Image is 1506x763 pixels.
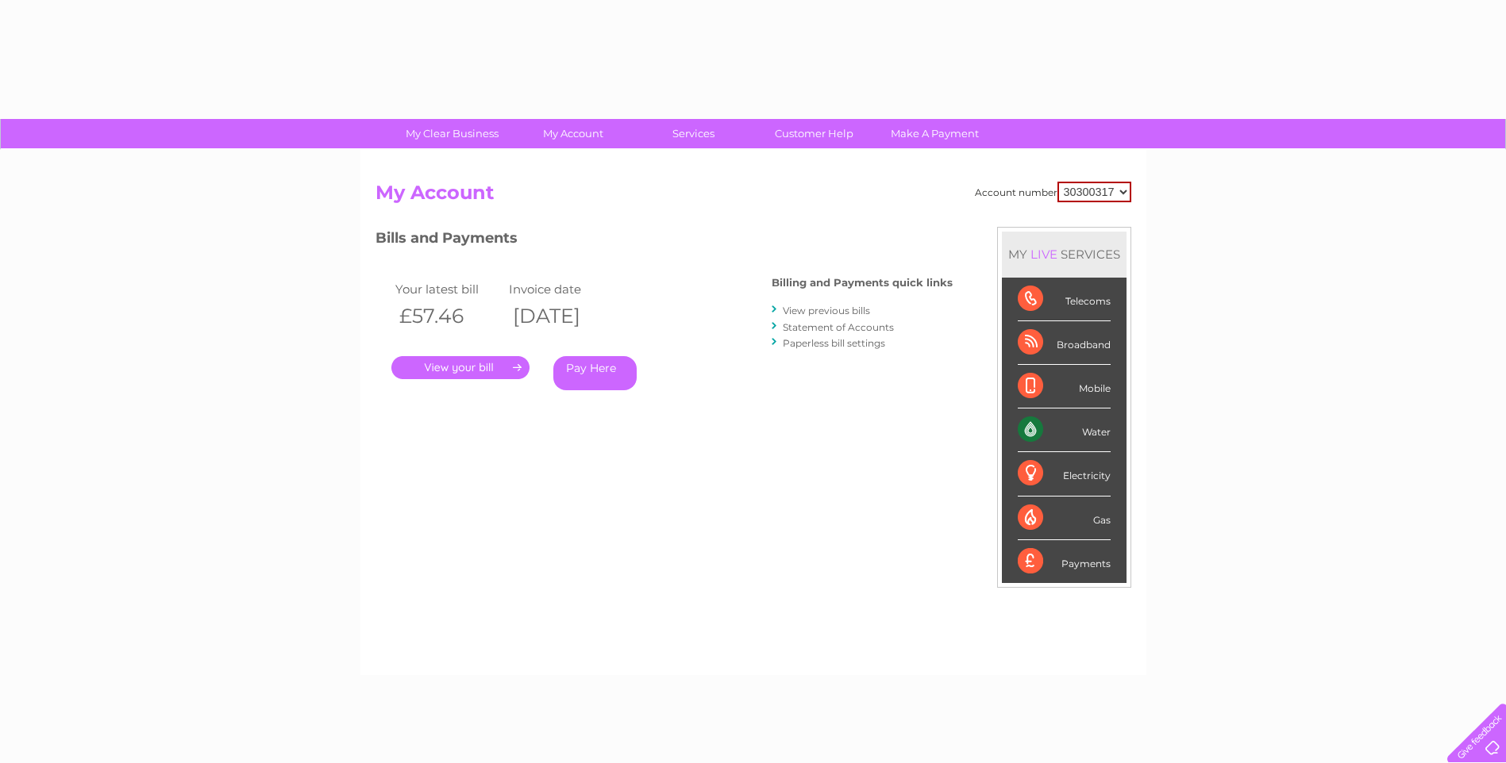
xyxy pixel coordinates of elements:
a: My Clear Business [387,119,518,148]
h3: Bills and Payments [376,227,953,255]
div: LIVE [1027,247,1061,262]
td: Your latest bill [391,278,506,300]
a: . [391,356,530,379]
div: Broadband [1018,321,1111,365]
th: £57.46 [391,300,506,332]
h2: My Account [376,182,1131,212]
h4: Billing and Payments quick links [772,277,953,289]
div: MY SERVICES [1002,232,1127,277]
a: Services [628,119,759,148]
div: Payments [1018,540,1111,583]
div: Electricity [1018,452,1111,496]
a: View previous bills [783,305,870,316]
div: Mobile [1018,365,1111,408]
a: Statement of Accounts [783,321,894,333]
a: Make A Payment [869,119,1000,148]
div: Water [1018,408,1111,452]
div: Gas [1018,497,1111,540]
div: Account number [975,182,1131,202]
a: Paperless bill settings [783,337,885,349]
a: My Account [507,119,638,148]
td: Invoice date [505,278,619,300]
th: [DATE] [505,300,619,332]
a: Customer Help [749,119,880,148]
div: Telecoms [1018,278,1111,321]
a: Pay Here [553,356,637,390]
